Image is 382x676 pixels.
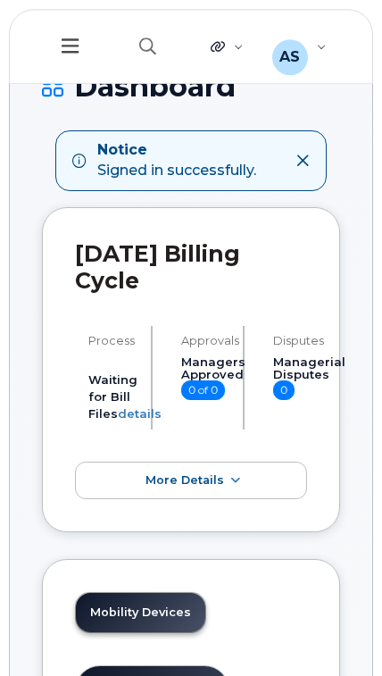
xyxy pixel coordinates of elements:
h1: Dashboard [42,71,340,102]
strong: Notice [97,140,256,161]
h4: Disputes [273,334,337,347]
div: Quicklinks [198,29,256,64]
div: Signed in successfully. [97,140,256,181]
div: Adam Stretch [260,29,339,64]
span: AS [279,46,300,68]
span: More Details [145,473,224,487]
h5: Managerial Disputes [273,355,337,401]
h5: Managers Approved [181,355,228,401]
a: Mobility Devices [76,593,205,632]
h2: [DATE] Billing Cycle [75,240,307,294]
h4: Process [88,334,136,347]
span: 0 of 0 [181,380,225,400]
a: details [118,406,162,421]
h4: Approvals [181,334,228,347]
span: 0 [273,380,295,400]
li: Waiting for Bill Files [88,355,136,421]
